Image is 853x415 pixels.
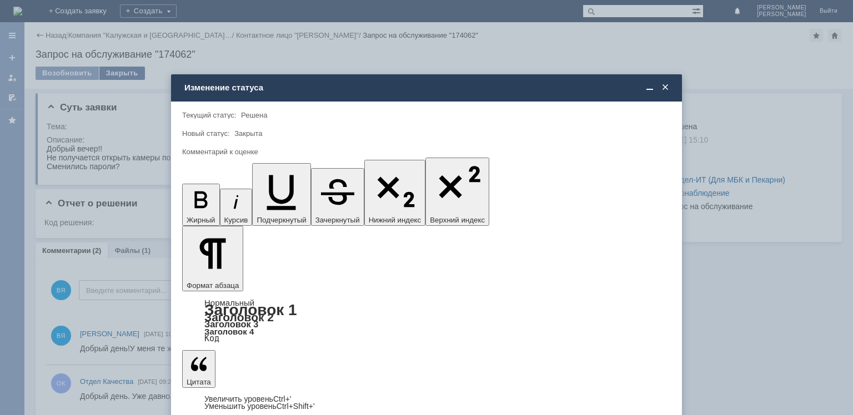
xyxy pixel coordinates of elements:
[182,111,236,119] label: Текущий статус:
[224,216,248,224] span: Курсив
[241,111,267,119] span: Решена
[660,83,671,93] span: Закрыть
[311,168,364,226] button: Зачеркнутый
[204,394,292,403] a: Increase
[182,184,220,226] button: Жирный
[273,394,292,403] span: Ctrl+'
[204,311,274,323] a: Заголовок 2
[182,299,671,342] div: Формат абзаца
[204,333,219,343] a: Код
[187,216,215,224] span: Жирный
[204,327,254,336] a: Заголовок 4
[182,396,671,410] div: Цитата
[364,160,426,226] button: Нижний индекс
[220,189,253,226] button: Курсив
[252,163,310,226] button: Подчеркнутый
[187,281,239,290] span: Формат абзаца
[182,148,669,155] div: Комментарий к оценке
[369,216,422,224] span: Нижний индекс
[204,301,297,318] a: Заголовок 1
[204,319,258,329] a: Заголовок 3
[425,158,489,226] button: Верхний индекс
[204,298,254,307] a: Нормальный
[182,226,243,291] button: Формат абзаца
[187,378,211,386] span: Цитата
[277,402,315,411] span: Ctrl+Shift+'
[204,402,315,411] a: Decrease
[184,83,671,93] div: Изменение статуса
[315,216,360,224] span: Зачеркнутый
[234,129,262,138] span: Закрыта
[644,83,655,93] span: Свернуть (Ctrl + M)
[182,350,215,388] button: Цитата
[182,129,230,138] label: Новый статус:
[430,216,485,224] span: Верхний индекс
[257,216,306,224] span: Подчеркнутый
